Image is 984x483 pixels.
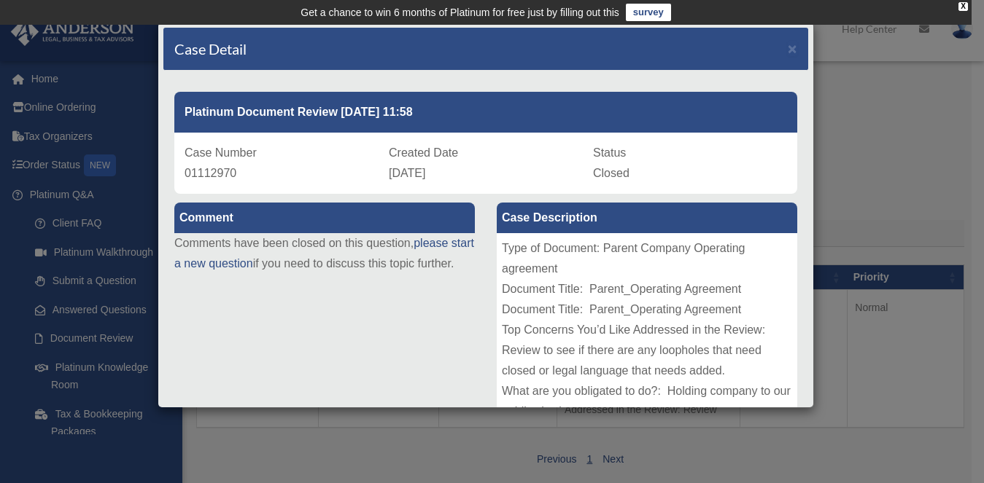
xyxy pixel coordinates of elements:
[497,233,797,452] div: Type of Document: Parent Company Operating agreement Document Title: Parent_Operating Agreement D...
[389,167,425,179] span: [DATE]
[958,2,968,11] div: close
[185,167,236,179] span: 01112970
[593,167,629,179] span: Closed
[174,237,474,270] a: please start a new question
[185,146,257,159] span: Case Number
[497,203,797,233] label: Case Description
[593,146,626,159] span: Status
[174,203,475,233] label: Comment
[788,41,797,56] button: Close
[174,233,475,274] p: Comments have been closed on this question, if you need to discuss this topic further.
[626,4,671,21] a: survey
[788,40,797,57] span: ×
[174,39,247,59] h4: Case Detail
[389,146,458,159] span: Created Date
[174,92,797,133] div: Platinum Document Review [DATE] 11:58
[301,4,619,21] div: Get a chance to win 6 months of Platinum for free just by filling out this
